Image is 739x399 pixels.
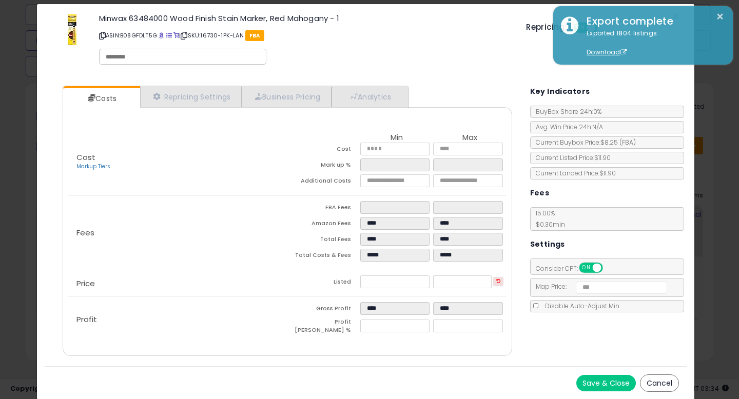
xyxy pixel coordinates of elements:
[159,31,164,39] a: BuyBox page
[531,153,611,162] span: Current Listed Price: $11.90
[531,264,616,273] span: Consider CPT:
[601,264,617,272] span: OFF
[619,138,636,147] span: ( FBA )
[530,187,550,199] h5: Fees
[531,209,565,229] span: 15.00 %
[579,29,725,57] div: Exported 1804 listings.
[531,107,601,116] span: BuyBox Share 24h: 0%
[99,27,511,44] p: ASIN: B08GFDLT5G | SKU: 16730-1PK-LAN
[287,158,360,174] td: Mark up %
[287,302,360,318] td: Gross Profit
[140,86,242,107] a: Repricing Settings
[287,318,360,337] td: Profit [PERSON_NAME] %
[245,30,264,41] span: FBA
[531,123,603,131] span: Avg. Win Price 24h: N/A
[76,163,110,170] a: Markup Tiers
[68,280,287,288] p: Price
[63,88,139,109] a: Costs
[68,14,76,45] img: 416azv6wSqL._SL60_.jpg
[287,249,360,265] td: Total Costs & Fees
[600,138,636,147] span: $8.25
[332,86,407,107] a: Analytics
[68,315,287,324] p: Profit
[287,201,360,217] td: FBA Fees
[580,264,593,272] span: ON
[531,220,565,229] span: $0.30 min
[287,275,360,291] td: Listed
[587,48,627,56] a: Download
[99,14,511,22] h3: Minwax 63484000 Wood Finish Stain Marker, Red Mahogany - 1
[242,86,332,107] a: Business Pricing
[360,133,433,143] th: Min
[531,138,636,147] span: Current Buybox Price:
[530,238,565,251] h5: Settings
[287,217,360,233] td: Amazon Fees
[173,31,179,39] a: Your listing only
[531,169,616,177] span: Current Landed Price: $11.90
[68,229,287,237] p: Fees
[640,374,679,392] button: Cancel
[531,282,668,291] span: Map Price:
[166,31,172,39] a: All offer listings
[716,10,724,23] button: ×
[433,133,506,143] th: Max
[287,174,360,190] td: Additional Costs
[579,14,725,29] div: Export complete
[287,233,360,249] td: Total Fees
[540,302,619,310] span: Disable Auto-Adjust Min
[526,23,567,31] h5: Repricing:
[287,143,360,158] td: Cost
[530,85,590,98] h5: Key Indicators
[68,153,287,171] p: Cost
[576,375,636,391] button: Save & Close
